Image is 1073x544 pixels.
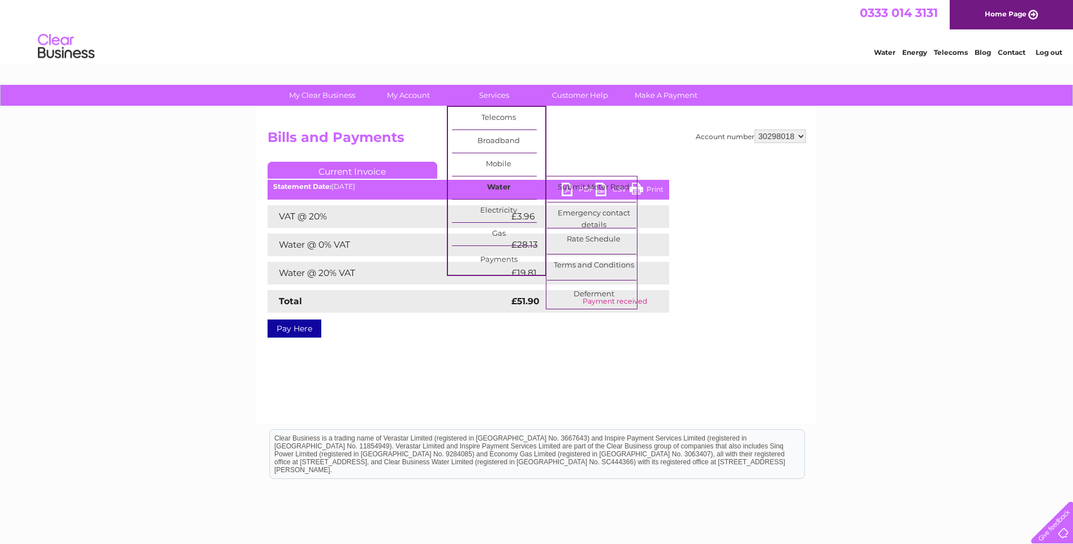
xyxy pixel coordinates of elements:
a: Log out [1036,48,1062,57]
strong: £51.90 [511,296,540,306]
a: Blog [975,48,991,57]
div: Account number [696,129,806,143]
a: Gas [452,223,545,245]
a: 0333 014 3131 [860,6,938,20]
a: Deferment [547,283,640,306]
a: Submit Meter Read [547,176,640,199]
a: Current Invoice [268,162,437,179]
a: Telecoms [934,48,968,57]
a: Water [874,48,895,57]
a: Payments [452,249,545,271]
div: [DATE] [268,183,669,191]
a: Broadband [452,130,545,153]
a: My Account [361,85,455,106]
strong: Total [279,296,302,306]
img: logo.png [37,29,95,64]
a: Rate Schedule [547,228,640,251]
a: Services [447,85,541,106]
a: Water [452,176,545,199]
a: Telecoms [452,107,545,129]
a: Electricity [452,200,545,222]
td: VAT @ 20% [268,205,509,228]
div: Clear Business is a trading name of Verastar Limited (registered in [GEOGRAPHIC_DATA] No. 3667643... [270,6,804,55]
td: Water @ 0% VAT [268,234,509,256]
a: Make A Payment [619,85,713,106]
a: Emergency contact details [547,202,640,225]
h2: Bills and Payments [268,129,806,151]
a: Mobile [452,153,545,176]
td: Water @ 20% VAT [268,262,509,284]
a: Contact [998,48,1025,57]
a: Print [630,183,663,199]
b: Statement Date: [273,182,331,191]
a: My Clear Business [275,85,369,106]
a: Pay Here [268,320,321,338]
a: Customer Help [533,85,627,106]
a: Energy [902,48,927,57]
a: Terms and Conditions [547,254,640,277]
